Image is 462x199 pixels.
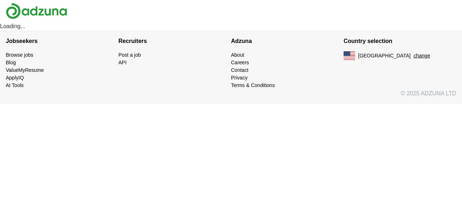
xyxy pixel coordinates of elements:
a: AI Tools [6,82,24,88]
a: Careers [231,60,249,65]
a: Post a job [118,52,141,58]
a: API [118,60,127,65]
h4: Country selection [344,31,456,51]
a: Contact [231,67,248,73]
a: ValueMyResume [6,67,44,73]
a: Terms & Conditions [231,82,275,88]
a: About [231,52,244,58]
a: Blog [6,60,16,65]
img: Adzuna logo [6,3,67,19]
a: Privacy [231,75,248,81]
button: change [414,52,430,60]
img: US flag [344,51,355,60]
a: Browse jobs [6,52,33,58]
a: ApplyIQ [6,75,24,81]
span: [GEOGRAPHIC_DATA] [358,52,411,60]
